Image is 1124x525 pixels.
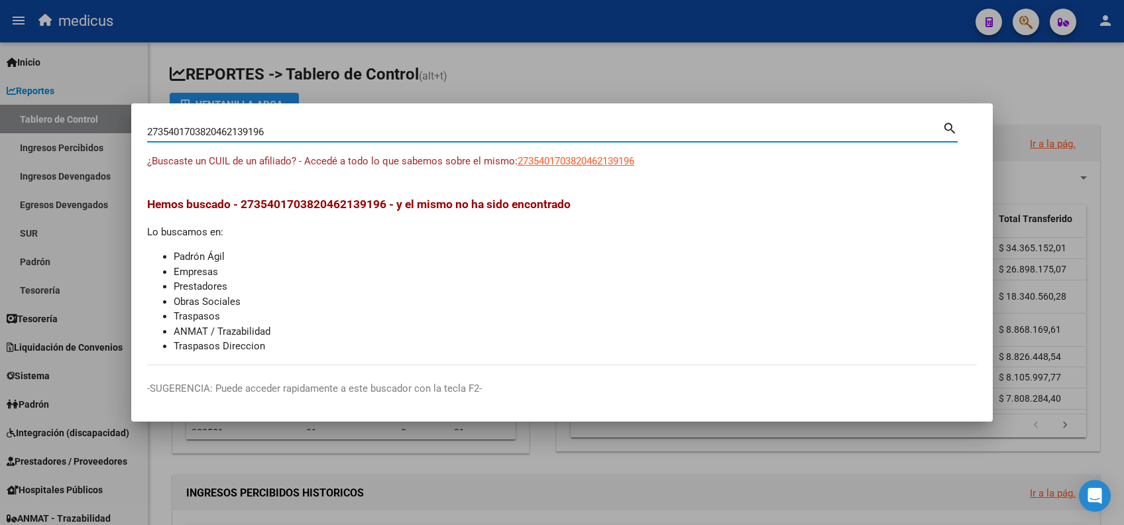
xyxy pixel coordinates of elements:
[174,294,977,310] li: Obras Sociales
[174,324,977,339] li: ANMAT / Trazabilidad
[518,155,634,167] span: 2735401703820462139196
[147,381,977,396] p: -SUGERENCIA: Puede acceder rapidamente a este buscador con la tecla F2-
[942,119,958,135] mat-icon: search
[147,155,518,167] span: ¿Buscaste un CUIL de un afiliado? - Accedé a todo lo que sabemos sobre el mismo:
[174,264,977,280] li: Empresas
[1079,480,1111,512] div: Open Intercom Messenger
[147,196,977,354] div: Lo buscamos en:
[174,339,977,354] li: Traspasos Direccion
[174,309,977,324] li: Traspasos
[147,198,571,211] span: Hemos buscado - 2735401703820462139196 - y el mismo no ha sido encontrado
[174,279,977,294] li: Prestadores
[174,249,977,264] li: Padrón Ágil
